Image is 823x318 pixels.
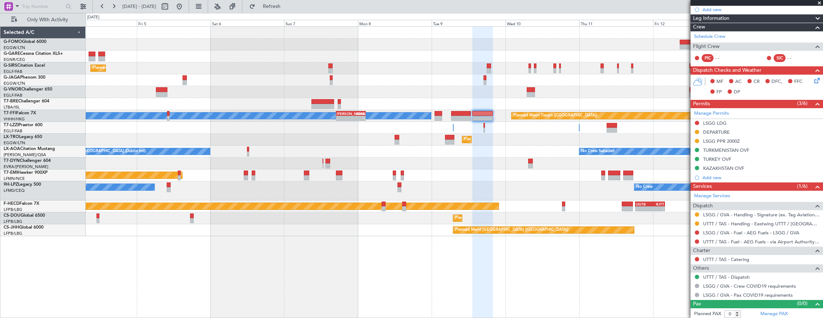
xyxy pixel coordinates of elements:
[4,69,22,74] a: EGLF/FAB
[4,225,44,230] a: CS-JHHGlobal 6000
[4,219,22,224] a: LFPB/LBG
[694,110,729,117] a: Manage Permits
[4,159,20,163] span: T7-DYN
[693,300,701,308] span: Pax
[4,99,49,103] a: T7-BREChallenger 604
[703,212,819,218] a: LSGG / GVA - Handling - Signature (ex. Tag Aviation) LSGG / GVA
[358,20,432,26] div: Mon 8
[4,111,36,115] a: T7-FFIFalcon 7X
[693,43,720,51] span: Flight Crew
[4,164,48,169] a: EVRA/[PERSON_NAME]
[4,123,42,127] a: T7-LZZIPraetor 600
[65,146,146,157] div: No Crew [GEOGRAPHIC_DATA] (Dublin Intl)
[797,182,808,190] span: (1/6)
[703,256,749,262] a: UTTT / TAS - Catering
[4,40,46,44] a: G-FOMOGlobal 6000
[703,274,750,280] a: UTTT / TAS - Dispatch
[650,207,664,211] div: -
[693,14,729,23] span: Leg Information
[4,99,18,103] span: T7-BRE
[794,78,802,85] span: FFC
[93,63,206,74] div: Planned Maint [GEOGRAPHIC_DATA] ([GEOGRAPHIC_DATA])
[464,134,511,145] div: Planned Maint Dusseldorf
[703,283,796,289] a: LSGG / GVA - Crew COVID19 requirements
[693,23,705,31] span: Crew
[211,20,284,26] div: Sat 6
[4,202,39,206] a: F-HECDFalcon 7X
[4,171,48,175] a: T7-EMIHawker 900XP
[703,292,793,298] a: LSGG / GVA - Pax COVID19 requirements
[693,66,761,75] span: Dispatch Checks and Weather
[284,20,358,26] div: Sun 7
[351,111,365,116] div: ZBAA
[4,182,18,187] span: 9H-LPZ
[716,78,723,85] span: MF
[703,147,749,153] div: TURKMENISTAN OVF
[4,152,46,158] a: [PERSON_NAME]/QSA
[4,116,25,122] a: VHHH/HKG
[703,129,730,135] div: DEPARTURE
[774,54,786,62] div: SIC
[337,116,351,120] div: -
[4,63,17,68] span: G-SIRS
[693,264,709,273] span: Others
[734,89,740,96] span: DP
[4,111,16,115] span: T7-FFI
[703,138,740,144] div: LSGG PPR 2000Z
[693,182,712,191] span: Services
[4,159,51,163] a: T7-DYNChallenger 604
[4,87,52,92] a: G-VNORChallenger 650
[797,300,808,307] span: (0/0)
[760,310,788,318] a: Manage PAX
[4,202,19,206] span: F-HECD
[19,17,76,22] span: Only With Activity
[4,176,25,181] a: LFMN/NCE
[4,81,25,86] a: EGGW/LTN
[137,20,211,26] div: Fri 5
[432,20,505,26] div: Tue 9
[337,111,351,116] div: [PERSON_NAME]
[351,116,365,120] div: -
[703,230,799,236] a: LSGG / GVA - Fuel - AEG Fuels - LSGG / GVA
[715,55,732,61] div: - -
[4,105,20,110] a: LTBA/ISL
[257,4,287,9] span: Refresh
[650,202,664,206] div: RJTT
[4,213,21,218] span: CS-DOU
[693,247,710,255] span: Charter
[22,1,63,12] input: Trip Number
[703,239,819,245] a: UTTT / TAS - Fuel - AEG Fuels - via Airport Authority - [GEOGRAPHIC_DATA] / [GEOGRAPHIC_DATA]
[702,6,819,13] div: Add new
[693,202,713,210] span: Dispatch
[87,14,99,21] div: [DATE]
[581,146,615,157] div: No Crew Sabadell
[797,100,808,107] span: (3/6)
[703,120,727,126] div: LSGG LDG
[702,54,714,62] div: PIC
[513,110,597,121] div: Planned Maint Tianjin ([GEOGRAPHIC_DATA])
[703,221,819,227] a: UTTT / TAS - Handling - Eastwing UTTT / [GEOGRAPHIC_DATA]
[4,231,22,236] a: LFPB/LBG
[4,140,25,146] a: EGGW/LTN
[455,225,568,235] div: Planned Maint [GEOGRAPHIC_DATA] ([GEOGRAPHIC_DATA])
[505,20,579,26] div: Wed 10
[4,123,18,127] span: T7-LZZI
[636,207,650,211] div: -
[4,75,20,80] span: G-JAGA
[636,202,650,206] div: UGTB
[4,93,22,98] a: EGLF/FAB
[63,20,137,26] div: Thu 4
[703,165,744,171] div: KAZAKHSTAN OVF
[4,135,42,139] a: LX-TROLegacy 650
[787,55,804,61] div: - -
[4,57,25,62] a: EGNR/CEG
[4,213,45,218] a: CS-DOUGlobal 6500
[246,1,289,12] button: Refresh
[4,87,21,92] span: G-VNOR
[4,40,22,44] span: G-FOMO
[4,182,41,187] a: 9H-LPZLegacy 500
[4,188,24,193] a: LFMD/CEQ
[636,182,653,193] div: No Crew
[694,193,730,200] a: Manage Services
[455,213,568,224] div: Planned Maint [GEOGRAPHIC_DATA] ([GEOGRAPHIC_DATA])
